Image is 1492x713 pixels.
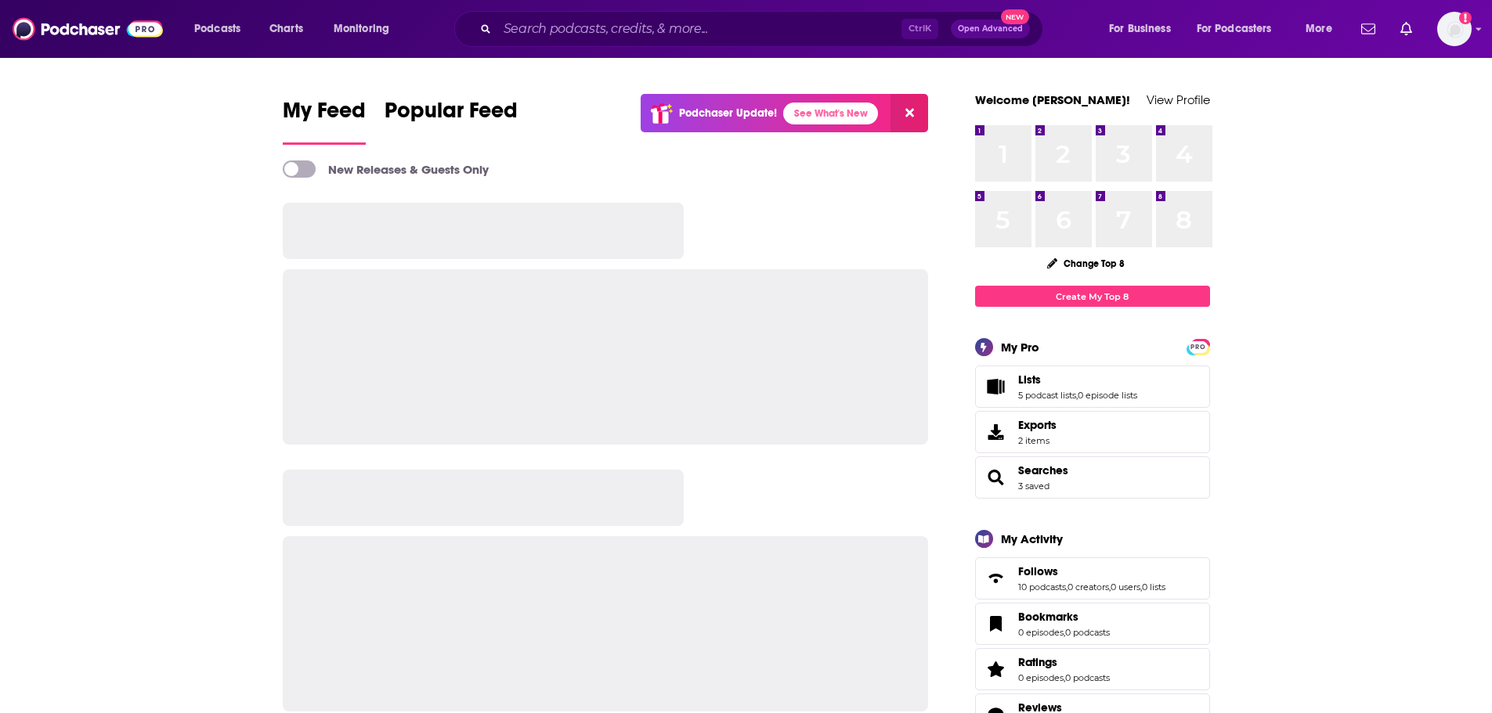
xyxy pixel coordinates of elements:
a: PRO [1189,340,1208,352]
span: , [1066,582,1068,592]
span: Lists [1018,373,1041,387]
a: Follows [981,567,1012,589]
button: Change Top 8 [1038,254,1135,273]
button: open menu [1295,16,1352,41]
span: Lists [975,366,1210,408]
p: Podchaser Update! [679,106,777,120]
span: Popular Feed [385,97,518,133]
button: open menu [1098,16,1190,41]
a: 0 podcasts [1065,627,1110,638]
a: 0 episodes [1018,627,1064,638]
a: View Profile [1147,92,1210,107]
a: Lists [981,376,1012,398]
span: New [1001,9,1029,24]
div: Search podcasts, credits, & more... [469,11,1058,47]
img: Podchaser - Follow, Share and Rate Podcasts [13,14,163,44]
span: Bookmarks [975,603,1210,645]
span: More [1306,18,1332,40]
span: Podcasts [194,18,240,40]
span: 2 items [1018,435,1057,446]
button: open menu [1187,16,1295,41]
a: See What's New [783,103,878,124]
a: 0 episode lists [1078,390,1137,401]
svg: Add a profile image [1459,12,1472,24]
a: 5 podcast lists [1018,390,1076,401]
a: New Releases & Guests Only [283,160,489,178]
button: Open AdvancedNew [951,20,1030,38]
span: , [1109,582,1111,592]
span: , [1140,582,1142,592]
span: Logged in as mhoward2306 [1437,12,1472,46]
a: 0 users [1111,582,1140,592]
a: 0 episodes [1018,672,1064,683]
img: User Profile [1437,12,1472,46]
a: My Feed [283,97,366,145]
a: Ratings [1018,655,1110,669]
div: My Activity [1001,531,1063,546]
a: Follows [1018,564,1165,578]
a: Bookmarks [1018,610,1110,624]
a: 3 saved [1018,481,1049,492]
span: Open Advanced [958,25,1023,33]
a: Exports [975,411,1210,453]
span: , [1064,672,1065,683]
span: Exports [1018,418,1057,432]
span: Exports [981,421,1012,443]
span: Searches [975,456,1210,499]
span: PRO [1189,341,1208,353]
span: My Feed [283,97,366,133]
span: Follows [975,557,1210,600]
a: 10 podcasts [1018,582,1066,592]
span: , [1064,627,1065,638]
span: Ratings [1018,655,1057,669]
a: Welcome [PERSON_NAME]! [975,92,1130,107]
a: Bookmarks [981,613,1012,635]
a: Create My Top 8 [975,286,1210,307]
a: Ratings [981,658,1012,680]
span: , [1076,390,1078,401]
span: Monitoring [334,18,389,40]
a: Searches [981,466,1012,488]
a: Popular Feed [385,97,518,145]
span: Charts [269,18,303,40]
a: 0 podcasts [1065,672,1110,683]
div: My Pro [1001,340,1039,355]
span: Ctrl K [901,19,938,39]
a: 0 lists [1142,582,1165,592]
a: Show notifications dropdown [1394,16,1418,42]
a: 0 creators [1068,582,1109,592]
a: Searches [1018,463,1068,477]
input: Search podcasts, credits, & more... [497,16,901,41]
span: For Podcasters [1197,18,1272,40]
a: Lists [1018,373,1137,387]
span: Ratings [975,648,1210,690]
a: Show notifications dropdown [1355,16,1382,42]
button: open menu [323,16,410,41]
span: For Business [1109,18,1171,40]
span: Follows [1018,564,1058,578]
button: open menu [183,16,261,41]
span: Bookmarks [1018,610,1078,624]
button: Show profile menu [1437,12,1472,46]
a: Charts [259,16,312,41]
